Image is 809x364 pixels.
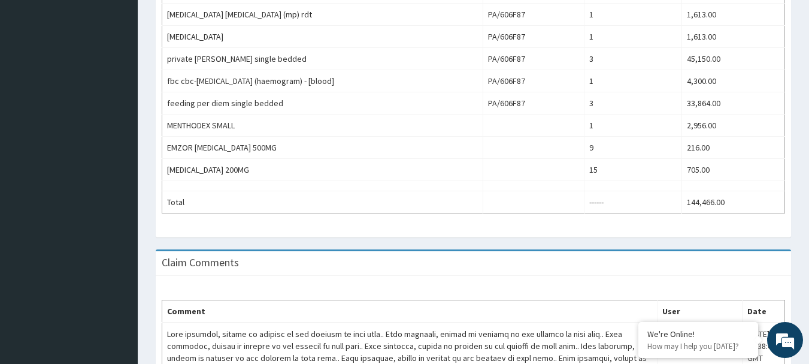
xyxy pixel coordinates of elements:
[682,115,785,137] td: 2,956.00
[162,26,483,48] td: [MEDICAL_DATA]
[584,70,682,92] td: 1
[584,159,682,181] td: 15
[162,92,483,115] td: feeding per diem single bedded
[483,48,584,70] td: PA/606F87
[162,48,483,70] td: private [PERSON_NAME] single bedded
[682,92,785,115] td: 33,864.00
[584,92,682,115] td: 3
[647,329,749,339] div: We're Online!
[682,191,785,213] td: 144,466.00
[657,300,743,323] th: User
[162,115,483,137] td: MENTHODEX SMALL
[584,137,682,159] td: 9
[682,4,785,26] td: 1,613.00
[483,4,584,26] td: PA/606F87
[647,341,749,351] p: How may I help you today?
[162,191,483,213] td: Total
[483,92,584,115] td: PA/606F87
[584,48,682,70] td: 3
[584,4,682,26] td: 1
[584,115,682,137] td: 1
[682,70,785,92] td: 4,300.00
[162,137,483,159] td: EMZOR [MEDICAL_DATA] 500MG
[682,137,785,159] td: 216.00
[682,159,785,181] td: 705.00
[162,70,483,92] td: fbc cbc-[MEDICAL_DATA] (haemogram) - [blood]
[682,26,785,48] td: 1,613.00
[584,26,682,48] td: 1
[584,191,682,213] td: ------
[162,300,657,323] th: Comment
[483,70,584,92] td: PA/606F87
[162,257,239,268] h3: Claim Comments
[743,300,785,323] th: Date
[483,26,584,48] td: PA/606F87
[682,48,785,70] td: 45,150.00
[162,4,483,26] td: [MEDICAL_DATA] [MEDICAL_DATA] (mp) rdt
[162,159,483,181] td: [MEDICAL_DATA] 200MG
